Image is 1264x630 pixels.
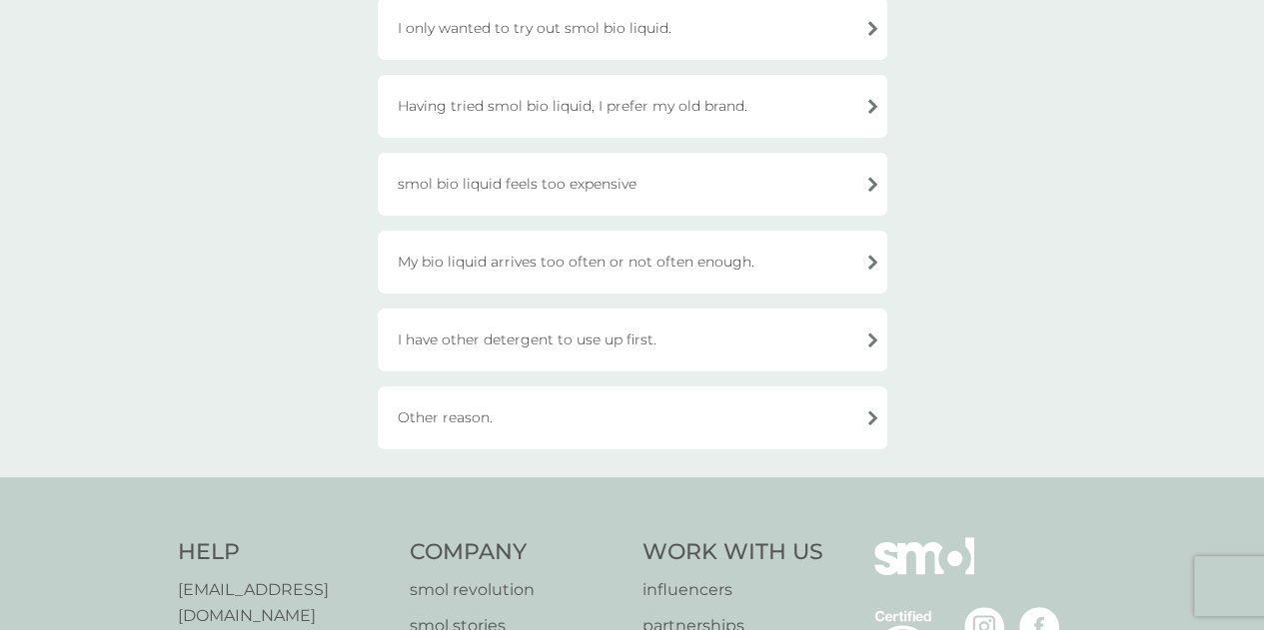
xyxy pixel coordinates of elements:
a: influencers [642,577,823,603]
div: Having tried smol bio liquid, I prefer my old brand. [378,75,887,138]
h4: Company [410,537,623,568]
a: [EMAIL_ADDRESS][DOMAIN_NAME] [178,577,391,628]
a: smol revolution [410,577,623,603]
div: My bio liquid arrives too often or not often enough. [378,231,887,294]
div: smol bio liquid feels too expensive [378,153,887,216]
h4: Help [178,537,391,568]
div: Other reason. [378,386,887,449]
div: I have other detergent to use up first. [378,309,887,371]
h4: Work With Us [642,537,823,568]
img: smol [874,537,974,605]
